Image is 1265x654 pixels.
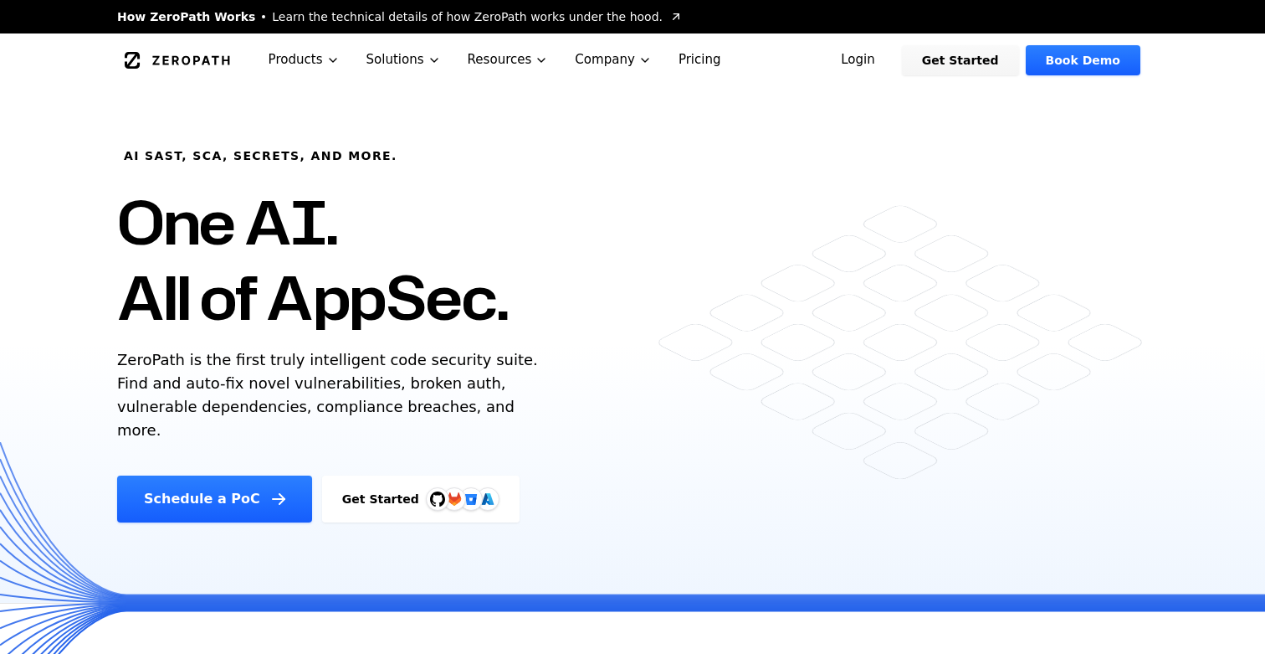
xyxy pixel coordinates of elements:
[117,184,508,335] h1: One AI. All of AppSec.
[272,8,663,25] span: Learn the technical details of how ZeroPath works under the hood.
[117,348,545,442] p: ZeroPath is the first truly intelligent code security suite. Find and auto-fix novel vulnerabilit...
[438,482,471,516] img: GitLab
[117,8,255,25] span: How ZeroPath Works
[353,33,454,86] button: Solutions
[454,33,562,86] button: Resources
[124,147,397,164] h6: AI SAST, SCA, Secrets, and more.
[117,476,312,523] a: Schedule a PoC
[255,33,353,86] button: Products
[430,492,445,507] img: GitHub
[1026,45,1140,75] a: Book Demo
[97,33,1168,86] nav: Global
[462,490,480,508] svg: Bitbucket
[902,45,1019,75] a: Get Started
[665,33,735,86] a: Pricing
[821,45,895,75] a: Login
[481,492,494,506] img: Azure
[117,8,683,25] a: How ZeroPath WorksLearn the technical details of how ZeroPath works under the hood.
[322,476,520,523] a: Get StartedGitHubGitLabAzure
[561,33,665,86] button: Company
